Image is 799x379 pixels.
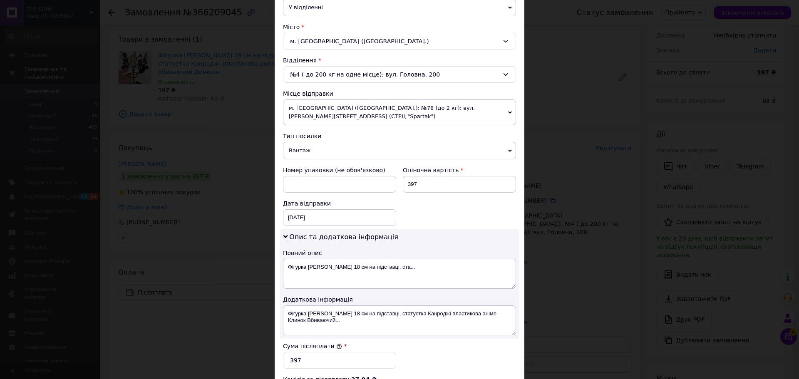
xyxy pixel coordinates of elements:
textarea: Фігурка [PERSON_NAME] 18 см на підставці, ста... [283,259,516,289]
div: Додаткова інформація [283,295,516,304]
div: Повний опис [283,249,516,257]
div: Відділення [283,56,516,64]
textarea: Фігурка [PERSON_NAME] 18 см на підставці, статуетка Канроджі пластикова аніме Клинок Вбиваючий... [283,305,516,335]
div: Номер упаковки (не обов'язково) [283,166,396,174]
div: Оціночна вартість [403,166,516,174]
span: м. [GEOGRAPHIC_DATA] ([GEOGRAPHIC_DATA].): №78 (до 2 кг): вул. [PERSON_NAME][STREET_ADDRESS] (СТР... [283,99,516,125]
div: Дата відправки [283,199,396,208]
div: №4 ( до 200 кг на одне місце): вул. Головна, 200 [283,66,516,83]
div: м. [GEOGRAPHIC_DATA] ([GEOGRAPHIC_DATA].) [283,33,516,50]
label: Сума післяплати [283,343,342,349]
span: Вантаж [283,142,516,159]
span: Місце відправки [283,90,333,97]
div: Місто [283,23,516,31]
span: Опис та додаткова інформація [289,233,398,241]
span: Тип посилки [283,133,321,139]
